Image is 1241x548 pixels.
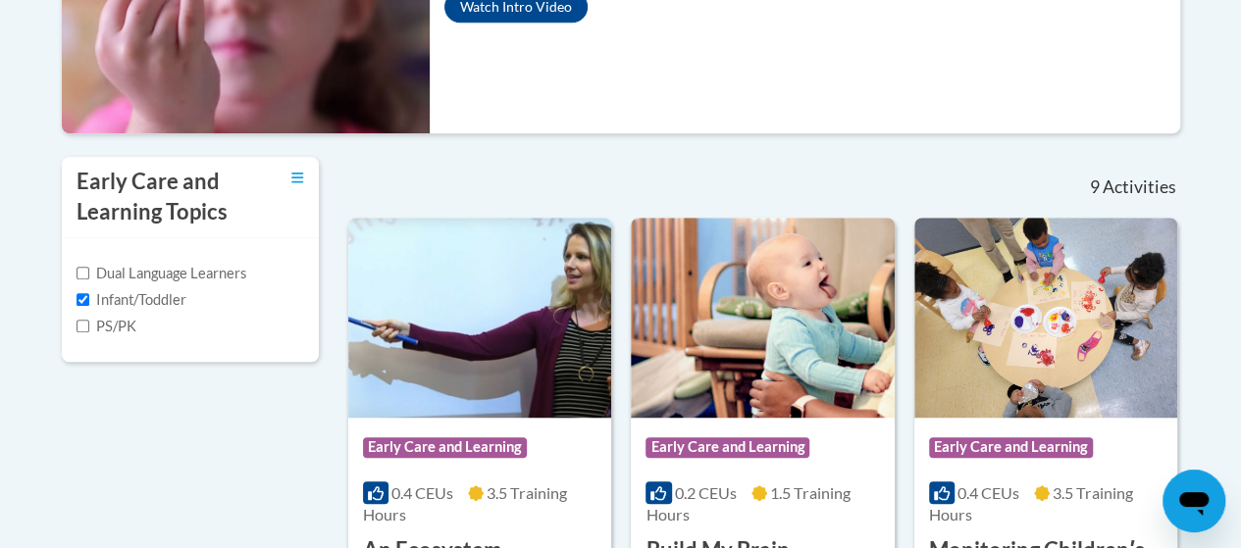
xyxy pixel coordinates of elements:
span: Early Care and Learning [646,437,809,457]
span: Early Care and Learning [363,437,527,457]
input: Checkbox for Options [77,267,89,279]
input: Checkbox for Options [77,293,89,306]
iframe: Button to launch messaging window [1163,470,1225,532]
img: Course Logo [631,218,894,418]
label: Infant/Toddler [77,289,186,311]
span: 0.4 CEUs [391,483,453,502]
input: Checkbox for Options [77,320,89,332]
a: Toggle collapse [291,167,304,188]
span: Activities [1103,176,1176,198]
span: 3.5 Training Hours [363,483,567,523]
h3: Early Care and Learning Topics [77,167,263,227]
label: Dual Language Learners [77,263,246,284]
span: Early Care and Learning [929,437,1093,457]
span: 0.4 CEUs [957,483,1019,502]
span: 0.2 CEUs [675,483,737,502]
span: 3.5 Training Hours [929,483,1133,523]
img: Course Logo [914,218,1177,418]
span: 1.5 Training Hours [646,483,850,523]
label: PS/PK [77,316,136,337]
img: Course Logo [348,218,611,418]
span: 9 [1089,176,1099,198]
